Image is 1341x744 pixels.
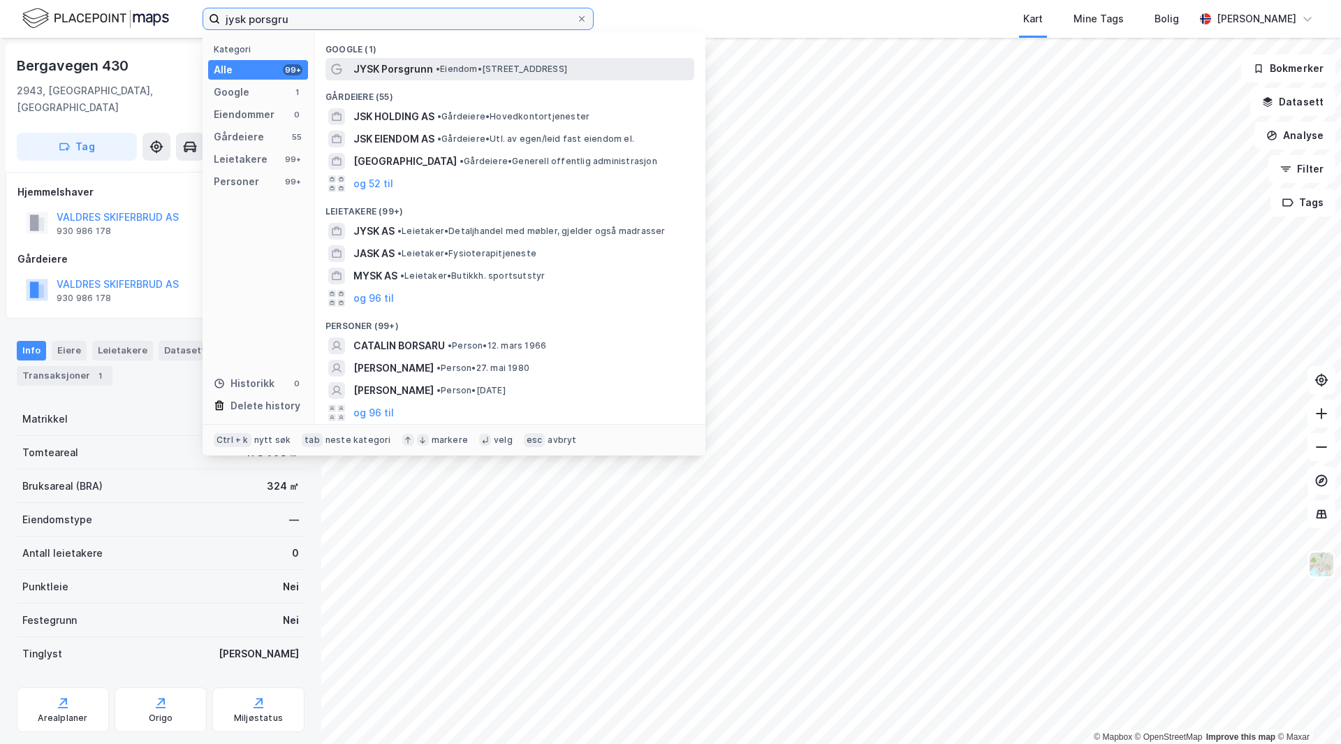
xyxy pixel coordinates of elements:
span: JYSK Porsgrunn [353,61,433,78]
div: Gårdeiere [214,129,264,145]
div: Bolig [1155,10,1179,27]
div: Eiendomstype [22,511,92,528]
span: • [437,133,441,144]
a: Improve this map [1206,732,1275,742]
div: Hjemmelshaver [17,184,304,200]
div: Kontrollprogram for chat [1271,677,1341,744]
div: 930 986 178 [57,293,111,304]
div: velg [494,435,513,446]
div: Kategori [214,44,308,54]
div: markere [432,435,468,446]
button: og 52 til [353,175,393,192]
div: Personer [214,173,259,190]
div: Bergavegen 430 [17,54,131,77]
span: Gårdeiere • Generell offentlig administrasjon [460,156,657,167]
div: neste kategori [325,435,391,446]
div: 1 [291,87,302,98]
input: Søk på adresse, matrikkel, gårdeiere, leietakere eller personer [220,8,576,29]
div: Gårdeiere (55) [314,80,705,105]
div: 99+ [283,64,302,75]
span: CATALIN BORSARU [353,337,445,354]
span: • [437,385,441,395]
div: 324 ㎡ [267,478,299,495]
div: nytt søk [254,435,291,446]
span: • [397,248,402,258]
button: Filter [1268,155,1335,183]
button: Bokmerker [1241,54,1335,82]
div: Personer (99+) [314,309,705,335]
div: Leietakere [214,151,268,168]
button: Datasett [1250,88,1335,116]
div: Alle [214,61,233,78]
div: Tomteareal [22,444,78,461]
div: Leietakere (99+) [314,195,705,220]
span: [PERSON_NAME] [353,382,434,399]
div: Google (1) [314,33,705,58]
div: Kart [1023,10,1043,27]
div: Origo [149,713,173,724]
span: Person • [DATE] [437,385,506,396]
span: Person • 27. mai 1980 [437,363,529,374]
div: Transaksjoner [17,366,112,386]
div: Miljøstatus [234,713,283,724]
span: Leietaker • Detaljhandel med møbler, gjelder også madrasser [397,226,666,237]
div: 55 [291,131,302,143]
span: JASK AS [353,245,395,262]
span: • [448,340,452,351]
span: Leietaker • Fysioterapitjeneste [397,248,536,259]
span: • [437,363,441,373]
div: — [289,511,299,528]
span: • [460,156,464,166]
button: Tag [17,133,137,161]
span: [PERSON_NAME] [353,360,434,377]
div: Nei [283,578,299,595]
div: Arealplaner [38,713,87,724]
div: Leietakere [92,341,153,360]
div: Nei [283,612,299,629]
button: Tags [1270,189,1335,217]
div: 1 [93,369,107,383]
div: Mine Tags [1073,10,1124,27]
div: [PERSON_NAME] [219,645,299,662]
img: Z [1308,551,1335,578]
span: Leietaker • Butikkh. sportsutstyr [400,270,545,282]
div: 0 [291,378,302,389]
div: Tinglyst [22,645,62,662]
div: Ctrl + k [214,433,251,447]
a: Mapbox [1094,732,1132,742]
div: 99+ [283,176,302,187]
img: logo.f888ab2527a4732fd821a326f86c7f29.svg [22,6,169,31]
button: og 96 til [353,404,394,421]
div: avbryt [548,435,576,446]
div: 930 986 178 [57,226,111,237]
div: Bruksareal (BRA) [22,478,103,495]
span: Gårdeiere • Hovedkontortjenester [437,111,589,122]
button: Analyse [1254,122,1335,149]
span: JYSK AS [353,223,395,240]
div: [PERSON_NAME] [1217,10,1296,27]
div: 0 [292,545,299,562]
span: Gårdeiere • Utl. av egen/leid fast eiendom el. [437,133,634,145]
div: Historikk [214,375,274,392]
iframe: Chat Widget [1271,677,1341,744]
span: MYSK AS [353,268,397,284]
div: Eiendommer [214,106,274,123]
div: Eiere [52,341,87,360]
div: Gårdeiere [17,251,304,268]
span: JSK EIENDOM AS [353,131,434,147]
span: • [436,64,440,74]
div: 99+ [283,154,302,165]
div: Antall leietakere [22,545,103,562]
span: [GEOGRAPHIC_DATA] [353,153,457,170]
div: Info [17,341,46,360]
div: Festegrunn [22,612,77,629]
div: Delete history [230,397,300,414]
div: 2943, [GEOGRAPHIC_DATA], [GEOGRAPHIC_DATA] [17,82,224,116]
div: Datasett [159,341,211,360]
span: Person • 12. mars 1966 [448,340,546,351]
div: esc [524,433,545,447]
div: Punktleie [22,578,68,595]
div: Matrikkel [22,411,68,428]
div: Google [214,84,249,101]
span: Eiendom • [STREET_ADDRESS] [436,64,567,75]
